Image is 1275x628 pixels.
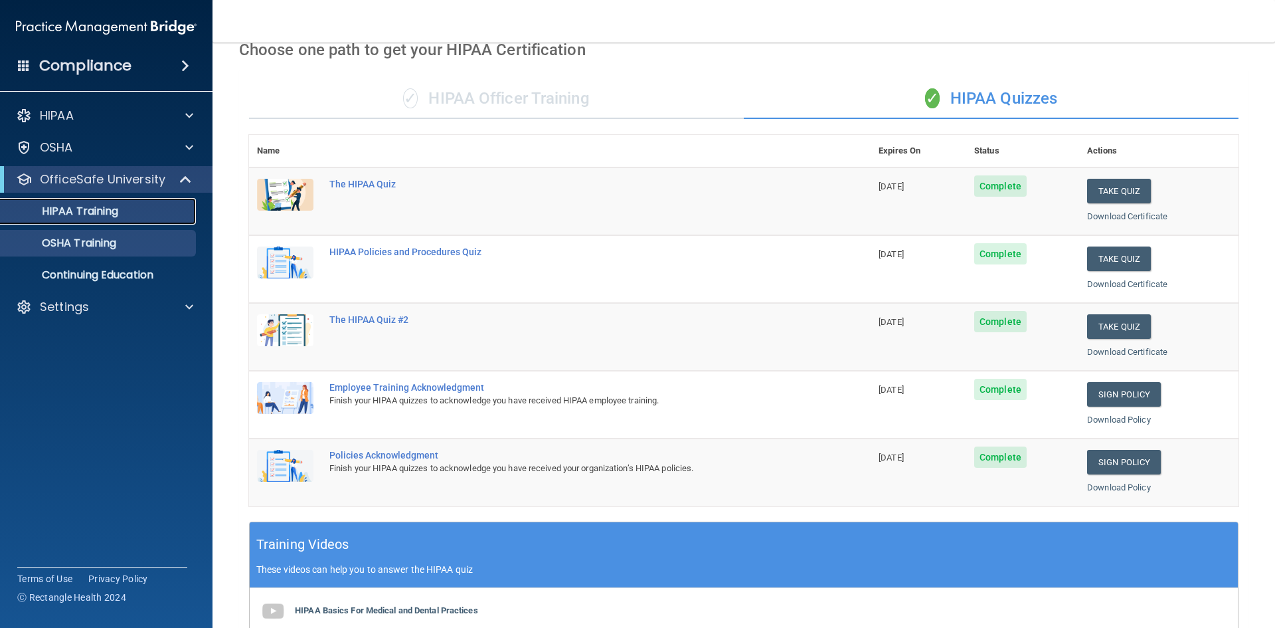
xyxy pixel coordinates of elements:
[879,385,904,395] span: [DATE]
[329,179,804,189] div: The HIPAA Quiz
[403,88,418,108] span: ✓
[1087,247,1151,271] button: Take Quiz
[974,379,1027,400] span: Complete
[16,140,193,156] a: OSHA
[9,237,116,250] p: OSHA Training
[17,572,72,585] a: Terms of Use
[1087,314,1151,339] button: Take Quiz
[879,453,904,463] span: [DATE]
[239,31,1248,69] div: Choose one path to get your HIPAA Certification
[974,447,1027,468] span: Complete
[88,572,148,585] a: Privacy Policy
[16,14,197,41] img: PMB logo
[329,393,804,409] div: Finish your HIPAA quizzes to acknowledge you have received HIPAA employee training.
[9,268,190,282] p: Continuing Education
[16,108,193,124] a: HIPAA
[329,461,804,476] div: Finish your HIPAA quizzes to acknowledge you have received your organization’s HIPAA policies.
[40,299,89,315] p: Settings
[871,135,966,167] th: Expires On
[744,79,1238,119] div: HIPAA Quizzes
[1087,382,1161,407] a: Sign Policy
[974,243,1027,264] span: Complete
[974,311,1027,332] span: Complete
[1087,211,1167,221] a: Download Certificate
[925,88,940,108] span: ✓
[1079,135,1238,167] th: Actions
[16,171,193,187] a: OfficeSafe University
[879,181,904,191] span: [DATE]
[256,533,349,556] h5: Training Videos
[39,56,131,75] h4: Compliance
[295,605,478,615] b: HIPAA Basics For Medical and Dental Practices
[329,382,804,393] div: Employee Training Acknowledgment
[1087,450,1161,474] a: Sign Policy
[16,299,193,315] a: Settings
[1087,347,1167,357] a: Download Certificate
[329,314,804,325] div: The HIPAA Quiz #2
[9,205,118,218] p: HIPAA Training
[40,171,165,187] p: OfficeSafe University
[1087,415,1151,425] a: Download Policy
[256,564,1231,575] p: These videos can help you to answer the HIPAA quiz
[879,317,904,327] span: [DATE]
[40,108,74,124] p: HIPAA
[249,135,321,167] th: Name
[329,247,804,257] div: HIPAA Policies and Procedures Quiz
[17,591,126,604] span: Ⓒ Rectangle Health 2024
[966,135,1079,167] th: Status
[879,249,904,259] span: [DATE]
[1087,179,1151,203] button: Take Quiz
[1087,279,1167,289] a: Download Certificate
[329,450,804,461] div: Policies Acknowledgment
[260,598,286,625] img: gray_youtube_icon.38fcd6cc.png
[249,79,744,119] div: HIPAA Officer Training
[40,140,73,156] p: OSHA
[1087,482,1151,492] a: Download Policy
[974,175,1027,197] span: Complete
